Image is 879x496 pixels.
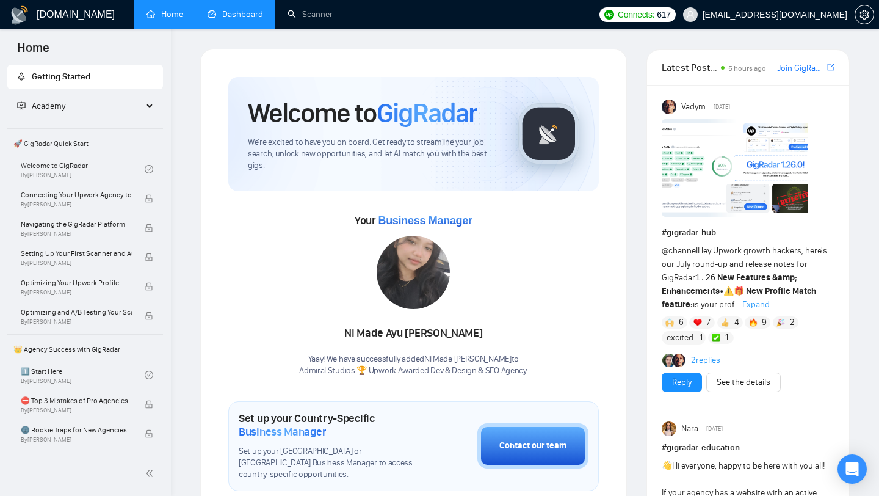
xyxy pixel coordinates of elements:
h1: Set up your Country-Specific [239,412,416,439]
button: Contact our team [477,423,588,469]
span: By [PERSON_NAME] [21,289,132,296]
span: lock [145,282,153,291]
strong: New Features &amp; Enhancements [662,272,798,296]
a: Reply [672,376,692,389]
a: 2replies [691,354,720,367]
button: setting [855,5,874,24]
img: F09AC4U7ATU-image.png [662,119,808,217]
span: Connects: [618,8,654,21]
span: Home [7,39,59,65]
span: lock [145,194,153,203]
span: lock [145,429,153,438]
a: searchScanner [288,9,333,20]
span: Vadym [681,100,706,114]
span: 6 [679,316,684,329]
span: Nara [681,422,698,436]
span: Academy [32,101,65,111]
span: check-circle [145,165,153,173]
img: 🔥 [749,318,758,327]
h1: Welcome to [248,97,477,129]
span: By [PERSON_NAME] [21,260,132,267]
span: 👋 [662,461,672,471]
h1: # gigradar-hub [662,226,834,239]
span: 1 [725,332,728,344]
h1: # gigradar-education [662,441,834,454]
img: ❤️ [693,318,702,327]
img: 👍 [721,318,729,327]
a: homeHome [146,9,183,20]
code: 1.26 [695,273,716,283]
span: We're excited to have you on board. Get ready to streamline your job search, unlock new opportuni... [248,137,499,172]
a: dashboardDashboard [208,9,263,20]
img: logo [10,5,29,25]
span: Business Manager [378,214,472,227]
span: Academy [17,101,65,111]
span: [DATE] [714,101,730,112]
span: 5 hours ago [728,64,766,73]
span: :excited: [665,331,695,345]
a: export [827,62,834,73]
span: lock [145,400,153,409]
span: Business Manager [239,425,326,439]
img: 🙌 [665,318,674,327]
span: 🌚 Rookie Traps for New Agencies [21,424,132,436]
div: Contact our team [499,439,566,453]
span: Getting Started [32,71,90,82]
span: @channel [662,246,698,256]
div: Ni Made Ayu [PERSON_NAME] [299,323,527,344]
a: setting [855,10,874,20]
button: Reply [662,373,702,392]
span: Set up your [GEOGRAPHIC_DATA] or [GEOGRAPHIC_DATA] Business Manager to access country-specific op... [239,446,416,481]
span: Your [355,214,472,227]
span: user [686,10,695,19]
img: Vadym [662,100,676,114]
img: upwork-logo.png [604,10,614,20]
span: By [PERSON_NAME] [21,201,132,208]
span: rocket [17,72,26,81]
span: Optimizing and A/B Testing Your Scanner for Better Results [21,306,132,318]
span: 2 [790,316,795,329]
span: lock [145,224,153,232]
img: ✅ [712,334,720,342]
span: Navigating the GigRadar Platform [21,218,132,230]
span: Latest Posts from the GigRadar Community [662,60,717,75]
span: check-circle [145,371,153,379]
span: By [PERSON_NAME] [21,230,132,238]
img: 🎉 [776,318,785,327]
a: See the details [717,376,770,389]
span: lock [145,253,153,261]
a: Join GigRadar Slack Community [777,62,825,75]
span: By [PERSON_NAME] [21,318,132,326]
img: Alex B [662,354,676,367]
span: 👑 Agency Success with GigRadar [9,337,162,362]
div: Yaay! We have successfully added Ni Made [PERSON_NAME] to [299,354,527,377]
span: [DATE] [706,423,723,434]
img: 1705466118991-WhatsApp%20Image%202024-01-17%20at%2012.32.43.jpeg [377,236,450,309]
span: 617 [657,8,670,21]
span: GigRadar [377,97,477,129]
button: See the details [706,373,781,392]
span: Hey Upwork growth hackers, here's our July round-up and release notes for GigRadar • is your prof... [662,246,827,310]
a: 1️⃣ Start HereBy[PERSON_NAME] [21,362,145,388]
span: ⛔ Top 3 Mistakes of Pro Agencies [21,395,132,407]
span: 1 [700,332,703,344]
span: lock [145,312,153,320]
img: gigradar-logo.png [518,103,579,164]
span: ⚠️ [723,286,734,296]
a: Welcome to GigRadarBy[PERSON_NAME] [21,156,145,183]
img: Nara [662,421,676,436]
p: Admiral Studios 🏆 Upwork Awarded Dev & Design & SEO Agency . [299,365,527,377]
span: 4 [734,316,739,329]
div: Open Intercom Messenger [837,454,867,484]
span: export [827,62,834,72]
span: 🚀 GigRadar Quick Start [9,131,162,156]
span: fund-projection-screen [17,101,26,110]
span: Setting Up Your First Scanner and Auto-Bidder [21,247,132,260]
span: Connecting Your Upwork Agency to GigRadar [21,189,132,201]
span: 🎁 [734,286,744,296]
span: 9 [762,316,767,329]
span: Optimizing Your Upwork Profile [21,277,132,289]
span: By [PERSON_NAME] [21,407,132,414]
span: 7 [706,316,711,329]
